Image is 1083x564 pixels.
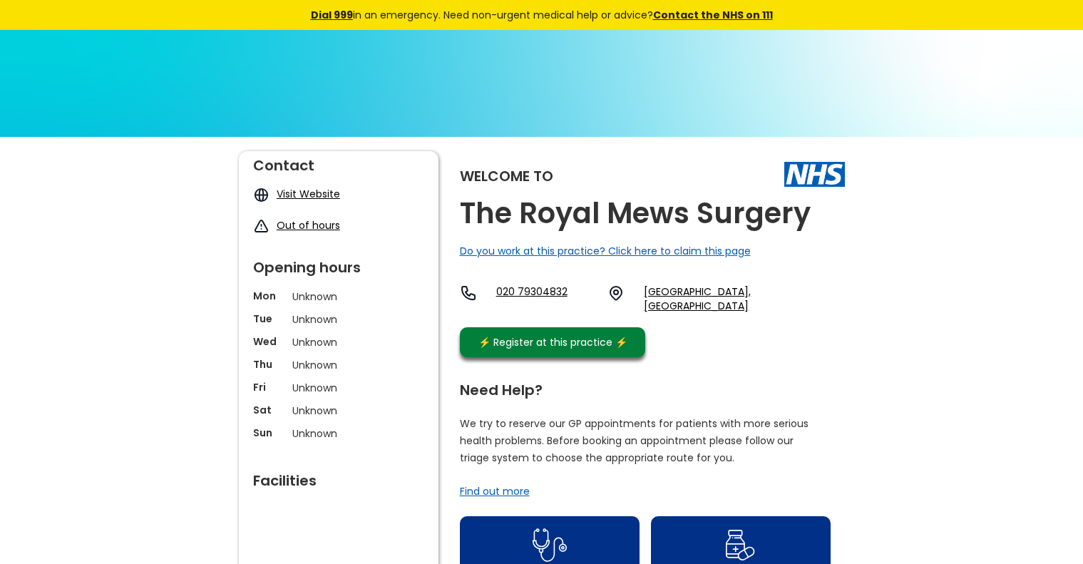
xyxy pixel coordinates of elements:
[460,198,811,230] h2: The Royal Mews Surgery
[253,218,270,235] img: exclamation icon
[253,187,270,203] img: globe icon
[784,162,845,186] img: The NHS logo
[253,466,424,488] div: Facilities
[292,426,385,441] p: Unknown
[253,426,285,440] p: Sun
[292,403,385,419] p: Unknown
[311,8,353,22] a: Dial 999
[277,187,340,201] a: Visit Website
[460,244,751,258] a: Do you work at this practice? Click here to claim this page
[253,380,285,394] p: Fri
[214,7,870,23] div: in an emergency. Need non-urgent medical help or advice?
[460,484,530,498] a: Find out more
[644,284,844,313] a: [GEOGRAPHIC_DATA], [GEOGRAPHIC_DATA]
[253,289,285,303] p: Mon
[253,151,424,173] div: Contact
[292,380,385,396] p: Unknown
[292,312,385,327] p: Unknown
[460,327,645,357] a: ⚡️ Register at this practice ⚡️
[253,312,285,326] p: Tue
[292,289,385,304] p: Unknown
[496,284,597,313] a: 020 79304832
[253,334,285,349] p: Wed
[253,403,285,417] p: Sat
[471,334,635,350] div: ⚡️ Register at this practice ⚡️
[292,334,385,350] p: Unknown
[277,218,340,232] a: Out of hours
[292,357,385,373] p: Unknown
[253,253,424,275] div: Opening hours
[460,415,809,466] p: We try to reserve our GP appointments for patients with more serious health problems. Before book...
[653,8,773,22] a: Contact the NHS on 111
[460,169,553,183] div: Welcome to
[607,284,625,302] img: practice location icon
[460,284,477,302] img: telephone icon
[725,526,756,564] img: repeat prescription icon
[253,357,285,371] p: Thu
[460,376,831,397] div: Need Help?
